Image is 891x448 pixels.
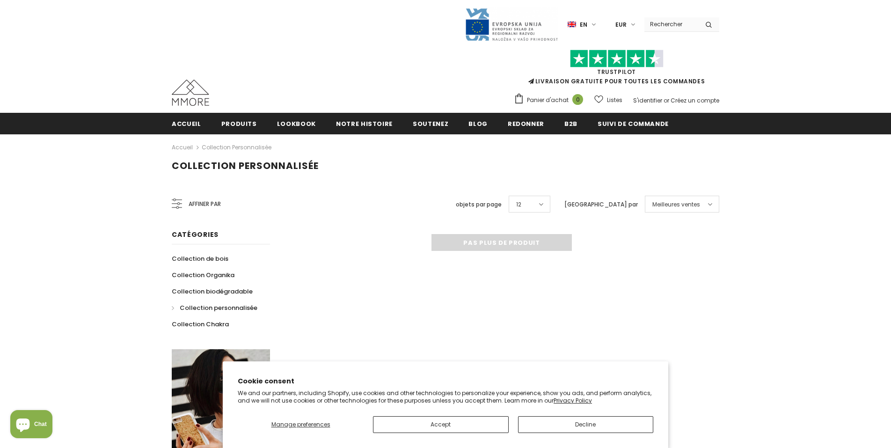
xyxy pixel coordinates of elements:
[172,230,219,239] span: Catégories
[468,113,488,134] a: Blog
[172,283,253,300] a: Collection biodégradable
[465,7,558,42] img: Javni Razpis
[671,96,719,104] a: Créez un compte
[597,68,636,76] a: TrustPilot
[238,416,364,433] button: Manage preferences
[221,113,257,134] a: Produits
[172,316,229,332] a: Collection Chakra
[564,113,577,134] a: B2B
[271,420,330,428] span: Manage preferences
[172,142,193,153] a: Accueil
[664,96,669,104] span: or
[465,20,558,28] a: Javni Razpis
[172,113,201,134] a: Accueil
[508,113,544,134] a: Redonner
[468,119,488,128] span: Blog
[336,119,393,128] span: Notre histoire
[580,20,587,29] span: en
[633,96,662,104] a: S'identifier
[570,50,664,68] img: Faites confiance aux étoiles pilotes
[172,250,228,267] a: Collection de bois
[172,271,234,279] span: Collection Organika
[413,113,448,134] a: soutenez
[518,416,654,433] button: Decline
[598,119,669,128] span: Suivi de commande
[607,95,622,105] span: Listes
[594,92,622,108] a: Listes
[238,389,653,404] p: We and our partners, including Shopify, use cookies and other technologies to personalize your ex...
[456,200,502,209] label: objets par page
[172,119,201,128] span: Accueil
[172,267,234,283] a: Collection Organika
[172,300,257,316] a: Collection personnalisée
[644,17,698,31] input: Search Site
[413,119,448,128] span: soutenez
[172,254,228,263] span: Collection de bois
[336,113,393,134] a: Notre histoire
[7,410,55,441] inbox-online-store-chat: Shopify online store chat
[615,20,627,29] span: EUR
[373,416,509,433] button: Accept
[652,200,700,209] span: Meilleures ventes
[172,80,209,106] img: Cas MMORE
[172,159,319,172] span: Collection personnalisée
[277,119,316,128] span: Lookbook
[527,95,569,105] span: Panier d'achat
[564,119,577,128] span: B2B
[238,376,653,386] h2: Cookie consent
[568,21,576,29] img: i-lang-1.png
[514,54,719,85] span: LIVRAISON GRATUITE POUR TOUTES LES COMMANDES
[572,94,583,105] span: 0
[180,303,257,312] span: Collection personnalisée
[221,119,257,128] span: Produits
[508,119,544,128] span: Redonner
[564,200,638,209] label: [GEOGRAPHIC_DATA] par
[598,113,669,134] a: Suivi de commande
[514,93,588,107] a: Panier d'achat 0
[172,320,229,329] span: Collection Chakra
[516,200,521,209] span: 12
[189,199,221,209] span: Affiner par
[202,143,271,151] a: Collection personnalisée
[277,113,316,134] a: Lookbook
[554,397,592,404] a: Privacy Policy
[172,287,253,296] span: Collection biodégradable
